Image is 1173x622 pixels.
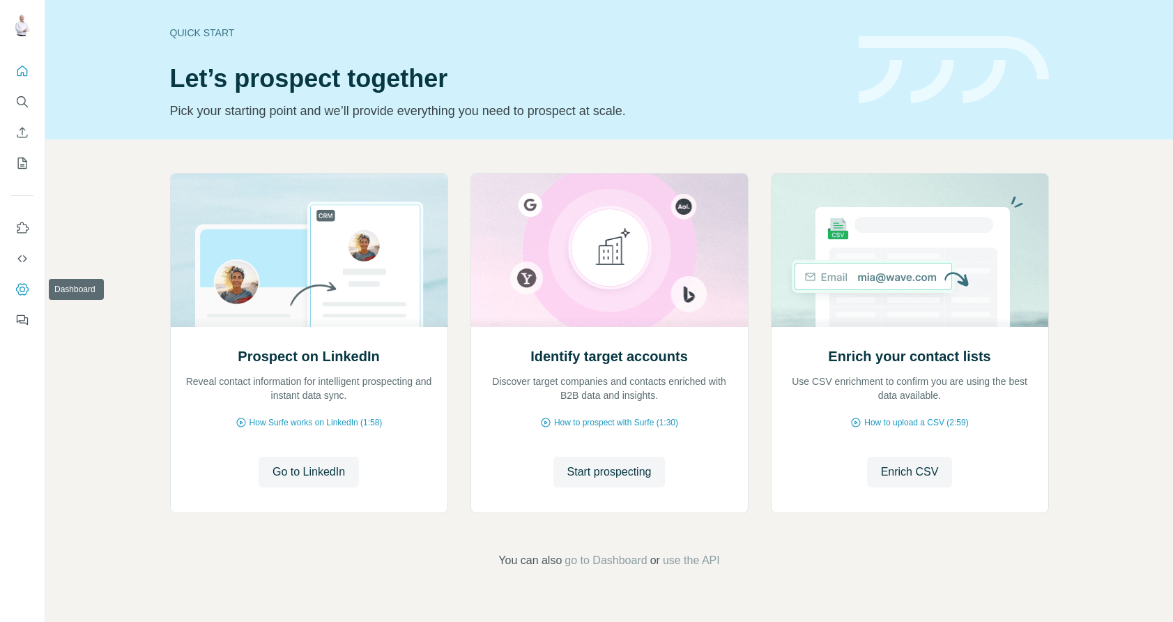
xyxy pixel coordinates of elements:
h1: Let’s prospect together [170,65,842,93]
div: Quick start [170,26,842,40]
button: use the API [663,552,720,569]
button: Enrich CSV [867,457,953,487]
span: Enrich CSV [881,464,939,480]
button: Enrich CSV [11,120,33,145]
img: Prospect on LinkedIn [170,174,448,327]
span: You can also [498,552,562,569]
button: Feedback [11,308,33,333]
h2: Prospect on LinkedIn [238,347,379,366]
img: Identify target accounts [470,174,749,327]
span: How Surfe works on LinkedIn (1:58) [250,416,383,429]
button: Start prospecting [553,457,666,487]
button: go to Dashboard [565,552,647,569]
span: How to prospect with Surfe (1:30) [554,416,678,429]
img: Avatar [11,14,33,36]
span: How to upload a CSV (2:59) [864,416,968,429]
p: Discover target companies and contacts enriched with B2B data and insights. [485,374,734,402]
h2: Identify target accounts [530,347,688,366]
button: Use Surfe API [11,246,33,271]
button: Go to LinkedIn [259,457,359,487]
img: banner [859,36,1049,104]
p: Use CSV enrichment to confirm you are using the best data available. [785,374,1034,402]
p: Pick your starting point and we’ll provide everything you need to prospect at scale. [170,101,842,121]
button: My lists [11,151,33,176]
button: Dashboard [11,277,33,302]
button: Search [11,89,33,114]
h2: Enrich your contact lists [828,347,990,366]
img: Enrich your contact lists [771,174,1049,327]
button: Use Surfe on LinkedIn [11,215,33,241]
span: Go to LinkedIn [273,464,345,480]
span: Start prospecting [567,464,652,480]
button: Quick start [11,59,33,84]
p: Reveal contact information for intelligent prospecting and instant data sync. [185,374,434,402]
span: or [650,552,660,569]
